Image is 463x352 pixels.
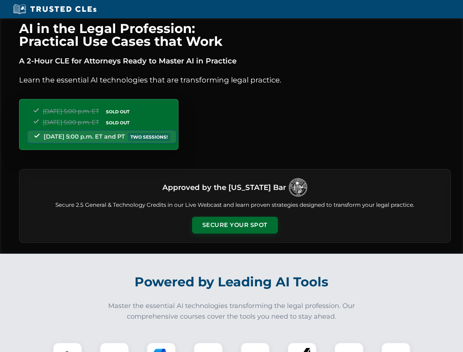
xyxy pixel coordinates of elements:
h3: Approved by the [US_STATE] Bar [162,181,286,194]
span: [DATE] 5:00 p.m. ET [43,119,99,126]
h1: AI in the Legal Profession: Practical Use Cases that Work [19,22,451,48]
span: [DATE] 5:00 p.m. ET [43,108,99,115]
button: Secure Your Spot [192,217,278,234]
h2: Powered by Leading AI Tools [29,269,435,295]
img: Logo [289,178,307,197]
p: Learn the essential AI technologies that are transforming legal practice. [19,74,451,86]
span: SOLD OUT [103,108,132,115]
img: Trusted CLEs [11,4,99,15]
p: A 2-Hour CLE for Attorneys Ready to Master AI in Practice [19,55,451,67]
p: Master the essential AI technologies transforming the legal profession. Our comprehensive courses... [103,301,360,322]
span: SOLD OUT [103,119,132,126]
p: Secure 2.5 General & Technology Credits in our Live Webcast and learn proven strategies designed ... [28,201,442,209]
